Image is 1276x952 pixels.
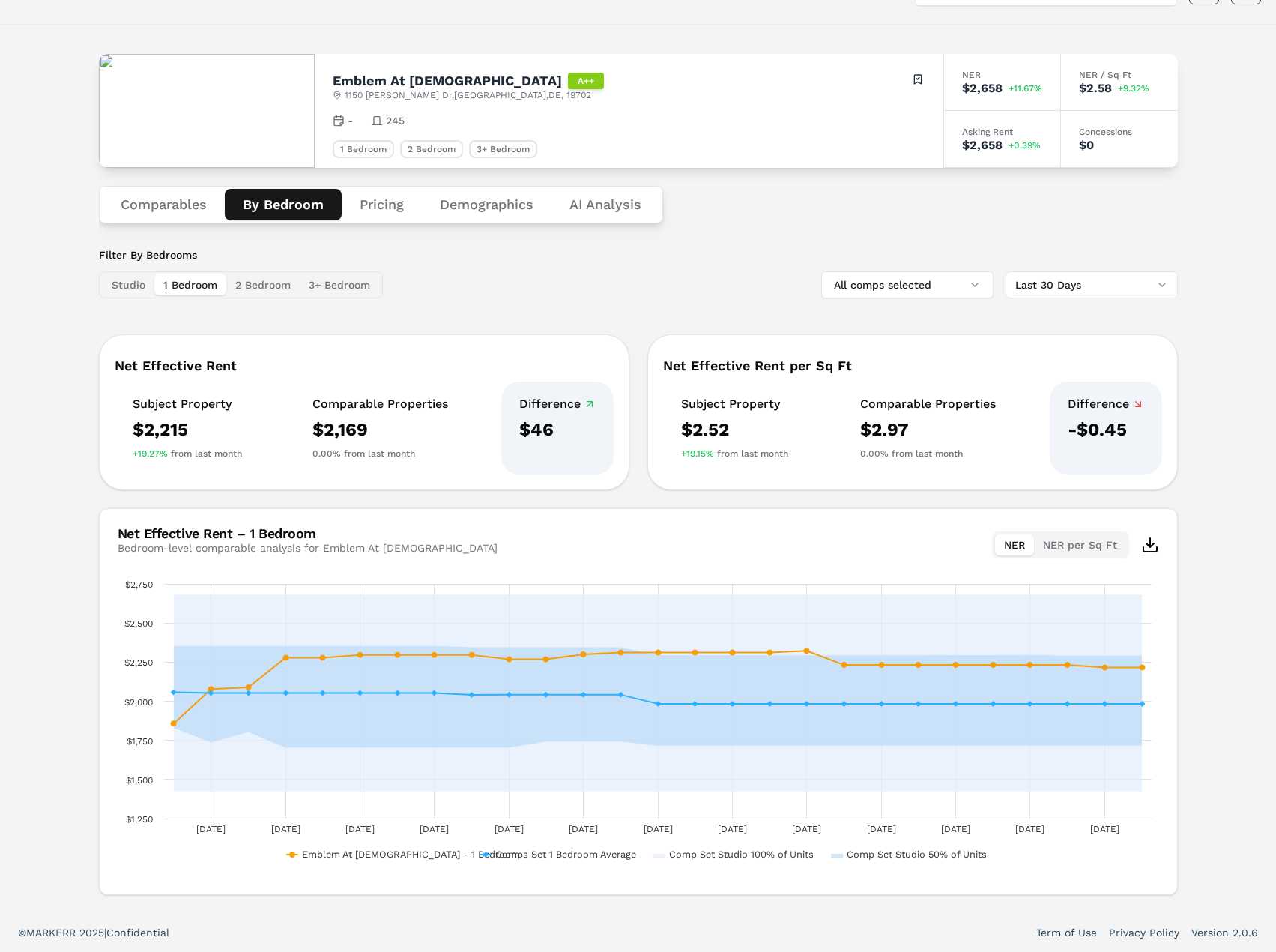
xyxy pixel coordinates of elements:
[681,448,714,460] span: +19.15%
[962,70,1042,79] div: NER
[312,397,448,412] div: Comparable Properties
[126,814,153,825] text: $1,250
[386,113,405,128] span: 245
[225,189,342,220] button: By Bedroom
[717,824,746,834] text: [DATE]
[394,690,400,696] path: Sunday, 17 Aug 2025, 2,052.91. Comps Set 1 Bedroom Average.
[681,448,788,460] div: from last month
[126,775,153,786] text: $1,500
[1079,70,1160,79] div: NER / Sq Ft
[133,448,168,460] span: +19.27%
[1079,82,1112,94] div: $2.58
[692,650,698,656] path: Monday, 25 Aug 2025, 2,311.25. Emblem At Christiana - 1 Bedroom.
[422,189,551,220] button: Demographics
[431,690,437,696] path: Monday, 18 Aug 2025, 2,052.91. Comps Set 1 Bedroom Average.
[282,690,288,696] path: Thursday, 14 Aug 2025, 2,052.91. Comps Set 1 Bedroom Average.
[103,189,225,220] button: Comparables
[1015,824,1044,834] text: [DATE]
[803,648,809,654] path: Thursday, 28 Aug 2025, 2,322.145. Emblem At Christiana - 1 Bedroom.
[357,690,363,696] path: Saturday, 16 Aug 2025, 2,052.91. Comps Set 1 Bedroom Average.
[506,692,512,698] path: Wednesday, 20 Aug 2025, 2,041.455. Comps Set 1 Bedroom Average.
[124,657,153,668] text: $2,250
[1139,701,1145,707] path: Saturday, 6 Sep 2025, 1,983.775. Comps Set 1 Bedroom Average.
[663,359,1162,373] div: Net Effective Rent per Sq Ft
[469,140,537,158] div: 3+ Bedroom
[342,189,422,220] button: Pricing
[569,824,598,834] text: [DATE]
[118,576,1159,876] div: Chart. Highcharts interactive chart.
[1079,127,1160,136] div: Concessions
[468,652,474,658] path: Tuesday, 19 Aug 2025, 2,295.835. Emblem At Christiana - 1 Bedroom.
[1089,824,1119,834] text: [DATE]
[245,690,251,696] path: Wednesday, 13 Aug 2025, 2,052.91. Comps Set 1 Bedroom Average.
[319,654,325,660] path: Friday, 15 Aug 2025, 2,277.98. Emblem At Christiana - 1 Bedroom.
[99,247,383,262] label: Filter By Bedrooms
[1009,84,1042,93] span: +11.67%
[133,397,242,412] div: Subject Property
[506,656,512,662] path: Wednesday, 20 Aug 2025, 2,268.75. Emblem At Christiana - 1 Bedroom.
[106,927,169,939] span: Confidential
[729,701,735,707] path: Tuesday, 26 Aug 2025, 1,983.775. Comps Set 1 Bedroom Average.
[103,274,154,295] button: Studio
[127,736,153,747] text: $1,750
[287,849,465,860] button: Show Emblem At Christiana - 1 Bedroom
[1101,701,1107,707] path: Friday, 5 Sep 2025, 1,983.775. Comps Set 1 Bedroom Average.
[208,690,214,696] path: Tuesday, 12 Aug 2025, 2,052.91. Comps Set 1 Bedroom Average.
[170,720,176,726] path: Monday, 11 Aug 2025, 1,857.47. Emblem At Christiana - 1 Bedroom.
[915,662,921,668] path: Sunday, 31 Aug 2025, 2,232.085. Emblem At Christiana - 1 Bedroom.
[1079,139,1094,151] div: $0
[312,448,448,460] div: from last month
[542,656,548,662] path: Thursday, 21 Aug 2025, 2,268.75. Emblem At Christiana - 1 Bedroom.
[841,701,847,707] path: Friday, 29 Aug 2025, 1,983.775. Comps Set 1 Bedroom Average.
[792,824,821,834] text: [DATE]
[124,618,153,629] text: $2,500
[431,652,437,658] path: Monday, 18 Aug 2025, 2,295.835. Emblem At Christiana - 1 Bedroom.
[866,824,895,834] text: [DATE]
[312,418,448,442] div: $2,169
[542,692,548,698] path: Thursday, 21 Aug 2025, 2,041.455. Comps Set 1 Bedroom Average.
[729,650,735,656] path: Tuesday, 26 Aug 2025, 2,311.25. Emblem At Christiana - 1 Bedroom.
[118,576,1159,876] svg: Interactive chart
[18,927,26,939] span: ©
[821,271,994,298] button: All comps selected
[860,418,996,442] div: $2.97
[653,849,816,860] button: Show Comp Set Studio 100% of Units
[1101,665,1107,671] path: Friday, 5 Sep 2025, 2,215.42. Emblem At Christiana - 1 Bedroom.
[1191,925,1258,940] a: Version 2.0.6
[655,701,661,707] path: Sunday, 24 Aug 2025, 1,983.775. Comps Set 1 Bedroom Average.
[990,662,996,668] path: Tuesday, 2 Sep 2025, 2,232.085. Emblem At Christiana - 1 Bedroom.
[124,697,153,708] text: $2,000
[681,418,788,442] div: $2.52
[333,74,562,88] h2: Emblem At [DEMOGRAPHIC_DATA]
[1109,925,1179,940] a: Privacy Policy
[1068,418,1144,442] div: -$0.45
[952,701,958,707] path: Monday, 1 Sep 2025, 1,983.775. Comps Set 1 Bedroom Average.
[551,189,659,220] button: AI Analysis
[1026,701,1032,707] path: Wednesday, 3 Sep 2025, 1,983.775. Comps Set 1 Bedroom Average.
[915,701,921,707] path: Sunday, 31 Aug 2025, 1,983.775. Comps Set 1 Bedroom Average.
[300,274,379,295] button: 3+ Bedroom
[941,824,970,834] text: [DATE]
[1036,925,1097,940] a: Term of Use
[79,927,106,939] span: 2025 |
[681,397,788,412] div: Subject Property
[860,397,996,412] div: Comparable Properties
[333,140,394,158] div: 1 Bedroom
[1118,84,1149,93] span: +9.32%
[348,113,353,128] span: -
[1064,701,1070,707] path: Thursday, 4 Sep 2025, 1,983.775. Comps Set 1 Bedroom Average.
[1026,662,1032,668] path: Wednesday, 3 Sep 2025, 2,232.085. Emblem At Christiana - 1 Bedroom.
[270,824,300,834] text: [DATE]
[420,824,449,834] text: [DATE]
[154,274,226,295] button: 1 Bedroom
[400,140,463,158] div: 2 Bedroom
[357,652,363,658] path: Saturday, 16 Aug 2025, 2,295.835. Emblem At Christiana - 1 Bedroom.
[878,701,884,707] path: Saturday, 30 Aug 2025, 1,983.775. Comps Set 1 Bedroom Average.
[962,127,1042,136] div: Asking Rent
[860,448,889,460] span: 0.00%
[468,692,474,698] path: Tuesday, 19 Aug 2025, 2,040.165. Comps Set 1 Bedroom Average.
[617,650,623,656] path: Saturday, 23 Aug 2025, 2,311.25. Emblem At Christiana - 1 Bedroom.
[962,82,1003,94] div: $2,658
[312,448,341,460] span: 0.00%
[990,701,996,707] path: Tuesday, 2 Sep 2025, 1,983.775. Comps Set 1 Bedroom Average.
